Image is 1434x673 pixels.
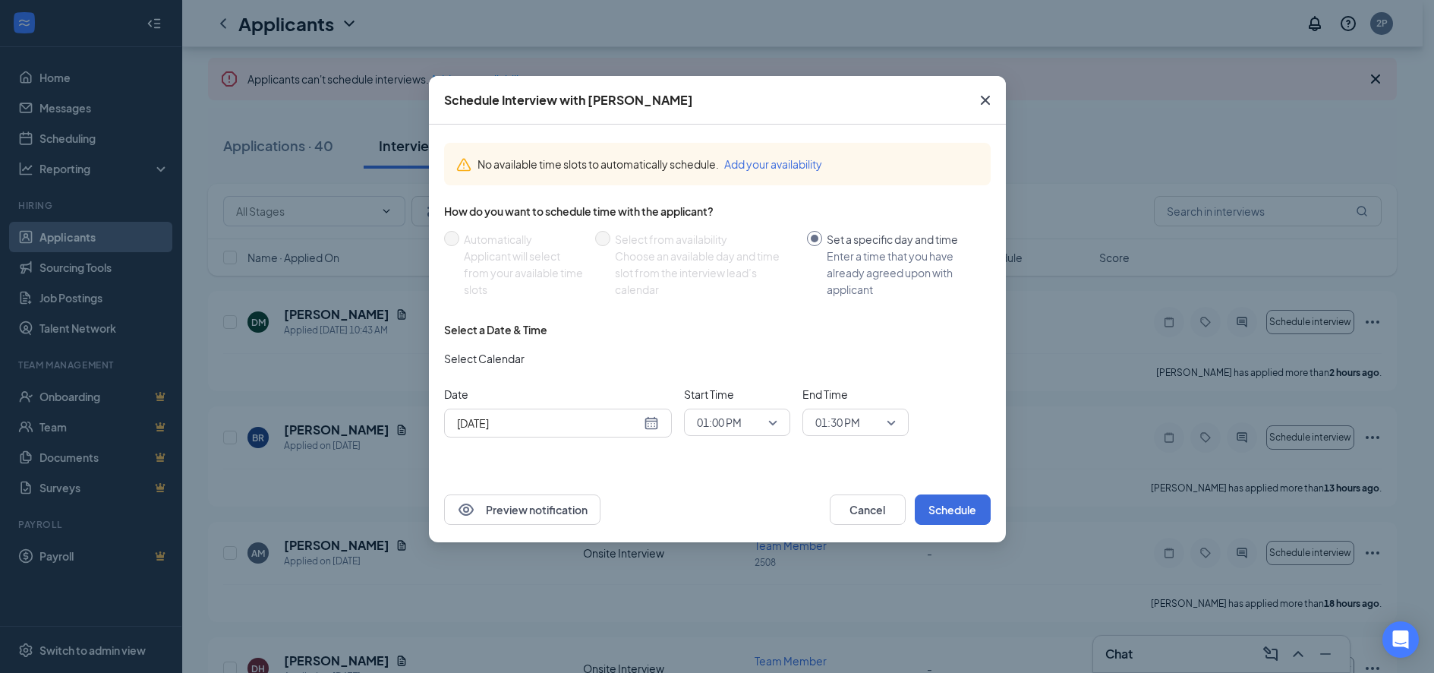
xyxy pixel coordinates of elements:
[684,386,790,403] span: Start Time
[915,494,991,525] button: Schedule
[815,411,860,434] span: 01:30 PM
[457,415,641,431] input: Aug 26, 2025
[477,156,979,172] div: No available time slots to automatically schedule.
[464,231,583,248] div: Automatically
[444,92,693,109] div: Schedule Interview with [PERSON_NAME]
[827,231,979,248] div: Set a specific day and time
[976,91,994,109] svg: Cross
[965,76,1006,125] button: Close
[830,494,906,525] button: Cancel
[444,322,547,337] div: Select a Date & Time
[457,501,475,519] svg: Eye
[444,494,600,525] button: EyePreview notification
[444,204,991,219] div: How do you want to schedule time with the applicant?
[1382,621,1419,658] div: Open Intercom Messenger
[724,156,822,172] button: Add your availability
[444,386,672,403] span: Date
[456,157,471,172] svg: Warning
[444,350,525,367] span: Select Calendar
[802,386,909,403] span: End Time
[615,231,795,248] div: Select from availability
[827,248,979,298] div: Enter a time that you have already agreed upon with applicant
[464,248,583,298] div: Applicant will select from your available time slots
[697,411,742,434] span: 01:00 PM
[615,248,795,298] div: Choose an available day and time slot from the interview lead’s calendar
